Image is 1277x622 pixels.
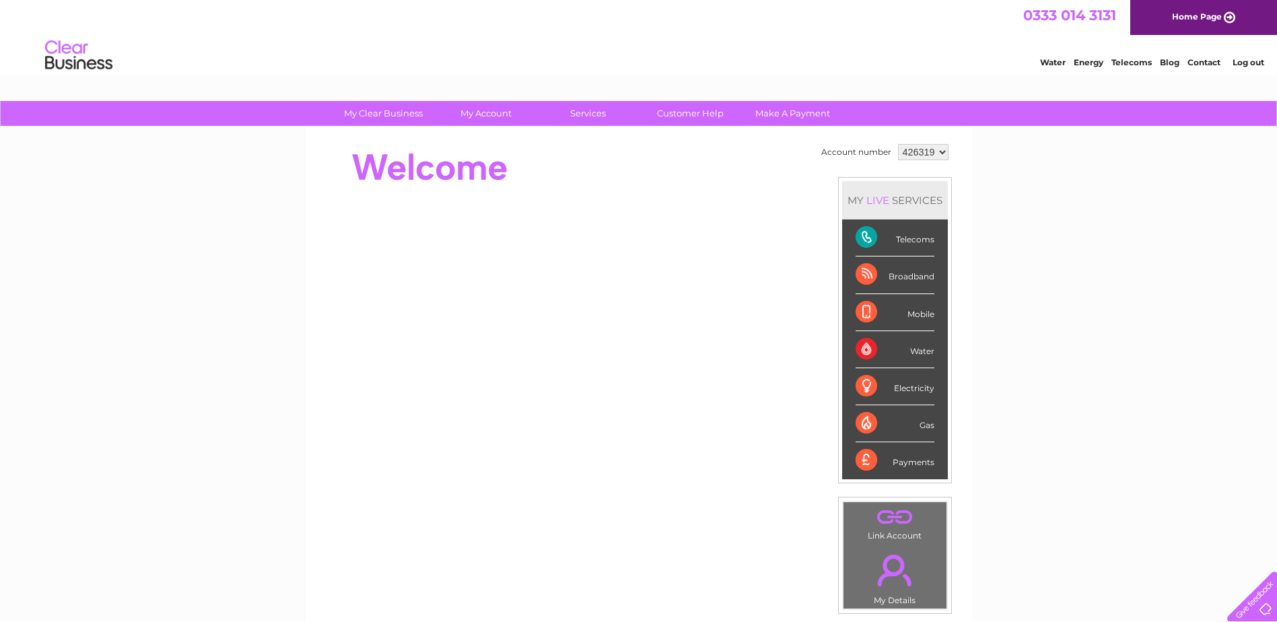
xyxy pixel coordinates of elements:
a: . [847,506,943,529]
div: Broadband [856,256,934,293]
a: My Account [430,101,541,126]
a: Blog [1160,57,1179,67]
div: Mobile [856,294,934,331]
a: Services [532,101,644,126]
a: My Clear Business [328,101,439,126]
div: LIVE [864,194,892,207]
td: Link Account [843,502,947,544]
div: Gas [856,405,934,442]
a: Telecoms [1111,57,1152,67]
a: 0333 014 3131 [1023,7,1116,24]
a: Customer Help [635,101,746,126]
a: . [847,547,943,594]
div: Telecoms [856,219,934,256]
div: Clear Business is a trading name of Verastar Limited (registered in [GEOGRAPHIC_DATA] No. 3667643... [321,7,957,65]
a: Energy [1074,57,1103,67]
a: Contact [1187,57,1220,67]
div: MY SERVICES [842,181,948,219]
td: My Details [843,543,947,609]
a: Water [1040,57,1066,67]
div: Water [856,331,934,368]
a: Make A Payment [737,101,848,126]
a: Log out [1233,57,1264,67]
img: logo.png [44,35,113,76]
div: Payments [856,442,934,479]
div: Electricity [856,368,934,405]
td: Account number [818,141,895,164]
